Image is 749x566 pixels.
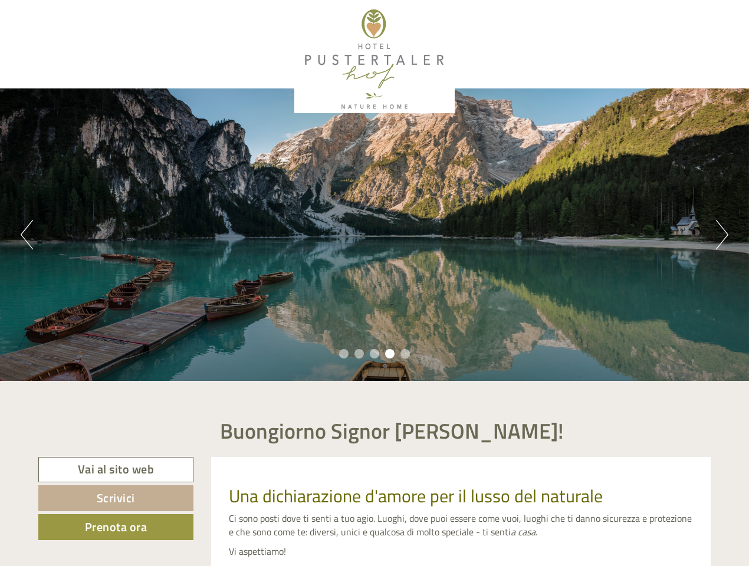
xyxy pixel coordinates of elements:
a: Vai al sito web [38,457,193,482]
span: Una dichiarazione d'amore per il lusso del naturale [229,482,603,509]
p: Vi aspettiamo! [229,545,694,558]
a: Scrivici [38,485,193,511]
h1: Buongiorno Signor [PERSON_NAME]! [220,419,564,443]
em: a [511,525,515,539]
em: casa [518,525,536,539]
div: Buon giorno, come possiamo aiutarla? [9,32,176,68]
small: 02:57 [18,57,170,65]
button: Next [716,220,728,249]
p: Ci sono posti dove ti senti a tuo agio. Luoghi, dove puoi essere come vuoi, luoghi che ti danno s... [229,512,694,539]
button: Previous [21,220,33,249]
div: [GEOGRAPHIC_DATA] [18,34,170,44]
a: Prenota ora [38,514,193,540]
button: Invia [403,305,465,331]
div: giovedì [209,9,257,29]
